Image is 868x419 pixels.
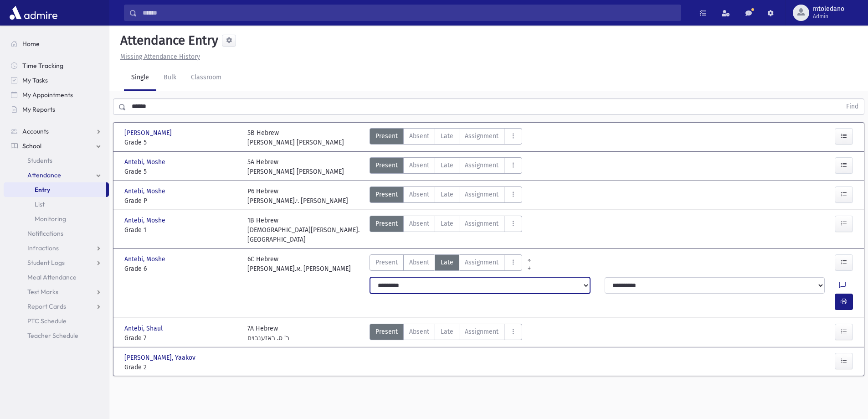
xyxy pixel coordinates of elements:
[22,40,40,48] span: Home
[375,258,398,267] span: Present
[27,156,52,165] span: Students
[27,273,77,281] span: Meal Attendance
[4,314,109,328] a: PTC Schedule
[27,288,58,296] span: Test Marks
[441,190,453,199] span: Late
[124,167,238,176] span: Grade 5
[465,160,498,170] span: Assignment
[124,186,167,196] span: Antebi, Moshe
[409,327,429,336] span: Absent
[4,88,109,102] a: My Appointments
[370,157,522,176] div: AttTypes
[124,138,238,147] span: Grade 5
[22,91,73,99] span: My Appointments
[409,258,429,267] span: Absent
[124,128,174,138] span: [PERSON_NAME]
[124,362,238,372] span: Grade 2
[370,128,522,147] div: AttTypes
[27,331,78,340] span: Teacher Schedule
[7,4,60,22] img: AdmirePro
[465,190,498,199] span: Assignment
[441,131,453,141] span: Late
[409,131,429,141] span: Absent
[137,5,681,21] input: Search
[27,259,65,267] span: Student Logs
[4,212,109,226] a: Monitoring
[4,73,109,88] a: My Tasks
[4,197,109,212] a: List
[22,142,41,150] span: School
[370,216,522,244] div: AttTypes
[441,219,453,228] span: Late
[4,182,106,197] a: Entry
[35,200,45,208] span: List
[465,219,498,228] span: Assignment
[27,244,59,252] span: Infractions
[370,324,522,343] div: AttTypes
[124,353,197,362] span: [PERSON_NAME], Yaakov
[4,226,109,241] a: Notifications
[22,105,55,114] span: My Reports
[22,127,49,135] span: Accounts
[4,285,109,299] a: Test Marks
[4,241,109,255] a: Infractions
[409,190,429,199] span: Absent
[124,333,238,343] span: Grade 7
[4,102,109,117] a: My Reports
[124,225,238,235] span: Grade 1
[247,128,344,147] div: 5B Hebrew [PERSON_NAME] [PERSON_NAME]
[124,157,167,167] span: Antebi, Moshe
[4,270,109,285] a: Meal Attendance
[35,186,50,194] span: Entry
[117,53,200,61] a: Missing Attendance History
[22,76,48,84] span: My Tasks
[4,124,109,139] a: Accounts
[156,65,184,91] a: Bulk
[247,324,289,343] div: 7A Hebrew ר' ס. ראזענבוים
[27,229,63,238] span: Notifications
[27,317,67,325] span: PTC Schedule
[184,65,229,91] a: Classroom
[375,160,398,170] span: Present
[117,33,218,48] h5: Attendance Entry
[465,327,498,336] span: Assignment
[465,258,498,267] span: Assignment
[35,215,66,223] span: Monitoring
[4,58,109,73] a: Time Tracking
[22,62,63,70] span: Time Tracking
[375,131,398,141] span: Present
[441,258,453,267] span: Late
[27,171,61,179] span: Attendance
[813,13,844,20] span: Admin
[4,299,109,314] a: Report Cards
[4,153,109,168] a: Students
[813,5,844,13] span: mtoledano
[441,327,453,336] span: Late
[124,65,156,91] a: Single
[375,327,398,336] span: Present
[841,99,864,114] button: Find
[409,219,429,228] span: Absent
[124,254,167,264] span: Antebi, Moshe
[247,157,344,176] div: 5A Hebrew [PERSON_NAME] [PERSON_NAME]
[370,186,522,206] div: AttTypes
[247,216,361,244] div: 1B Hebrew [DEMOGRAPHIC_DATA][PERSON_NAME]. [GEOGRAPHIC_DATA]
[375,190,398,199] span: Present
[27,302,66,310] span: Report Cards
[124,216,167,225] span: Antebi, Moshe
[124,196,238,206] span: Grade P
[370,254,522,274] div: AttTypes
[4,328,109,343] a: Teacher Schedule
[441,160,453,170] span: Late
[247,186,348,206] div: P6 Hebrew [PERSON_NAME].י. [PERSON_NAME]
[4,36,109,51] a: Home
[120,53,200,61] u: Missing Attendance History
[465,131,498,141] span: Assignment
[375,219,398,228] span: Present
[4,255,109,270] a: Student Logs
[4,139,109,153] a: School
[409,160,429,170] span: Absent
[247,254,351,274] div: 6C Hebrew [PERSON_NAME].א. [PERSON_NAME]
[124,324,164,333] span: Antebi, Shaul
[124,264,238,274] span: Grade 6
